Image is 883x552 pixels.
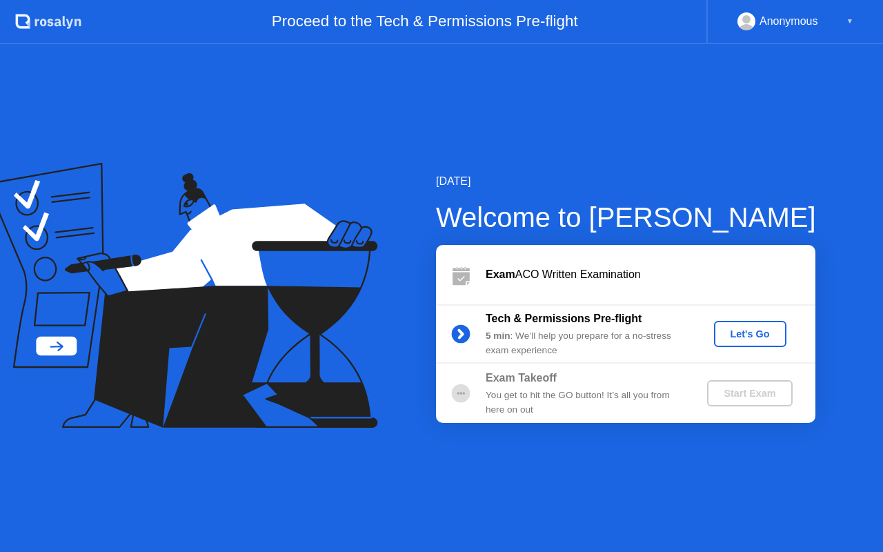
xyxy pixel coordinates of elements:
[436,173,816,190] div: [DATE]
[760,12,818,30] div: Anonymous
[436,197,816,238] div: Welcome to [PERSON_NAME]
[486,372,557,384] b: Exam Takeoff
[486,313,642,324] b: Tech & Permissions Pre-flight
[846,12,853,30] div: ▼
[720,328,781,339] div: Let's Go
[707,380,792,406] button: Start Exam
[714,321,786,347] button: Let's Go
[486,268,515,280] b: Exam
[486,266,815,283] div: ACO Written Examination
[713,388,786,399] div: Start Exam
[486,329,684,357] div: : We’ll help you prepare for a no-stress exam experience
[486,331,510,341] b: 5 min
[486,388,684,417] div: You get to hit the GO button! It’s all you from here on out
